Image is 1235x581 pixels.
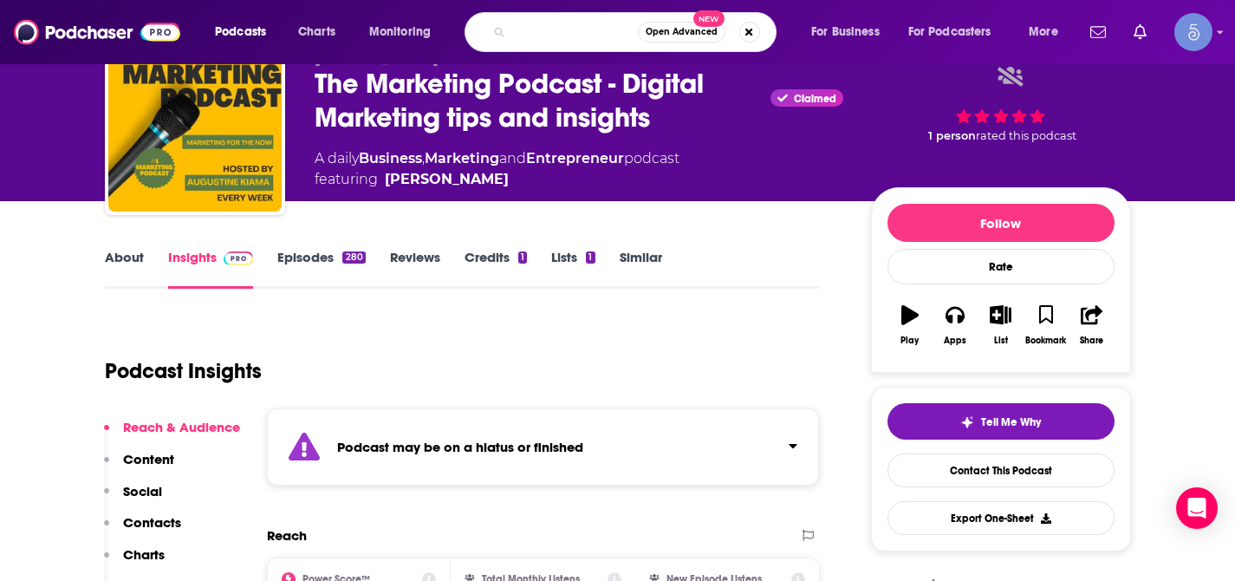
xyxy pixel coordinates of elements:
section: Click to expand status details [267,408,820,486]
span: and [499,150,526,166]
span: rated this podcast [976,129,1076,142]
a: Reviews [390,249,440,289]
div: Search podcasts, credits, & more... [481,12,793,52]
span: featuring [315,169,679,190]
span: Logged in as Spiral5-G1 [1174,13,1212,51]
div: 1 [518,251,527,264]
div: Open Intercom Messenger [1176,487,1218,529]
a: Episodes280 [277,249,365,289]
div: Apps [944,336,966,346]
button: Bookmark [1024,294,1069,356]
div: List [994,336,1008,346]
div: 1 [586,251,595,264]
a: Similar [620,249,662,289]
span: For Podcasters [908,20,991,44]
img: tell me why sparkle [960,415,974,429]
button: Share [1069,294,1114,356]
button: Show profile menu [1174,13,1212,51]
div: [PERSON_NAME] [385,169,509,190]
button: tell me why sparkleTell Me Why [887,403,1115,440]
button: List [978,294,1023,356]
a: Entrepreneur [526,150,624,166]
button: Open AdvancedNew [638,22,725,42]
button: open menu [1017,18,1080,46]
button: open menu [799,18,901,46]
img: Podchaser - Follow, Share and Rate Podcasts [14,16,180,49]
button: Follow [887,204,1115,242]
span: For Business [811,20,880,44]
img: Podchaser Pro [224,251,254,265]
button: Reach & Audience [104,419,240,451]
div: Rate [887,249,1115,284]
div: Play [900,336,919,346]
button: Social [104,483,162,515]
a: Business [359,150,422,166]
span: Open Advanced [646,28,718,36]
button: Play [887,294,933,356]
div: Share [1080,336,1103,346]
span: Claimed [794,95,836,103]
span: 1 person [928,129,976,142]
img: The Marketing Podcast - Digital Marketing tips and insights [108,38,282,212]
a: Marketing [425,150,499,166]
h1: Podcast Insights [105,358,262,384]
a: Credits1 [465,249,527,289]
span: Tell Me Why [981,415,1041,429]
button: open menu [357,18,453,46]
button: Apps [933,294,978,356]
span: [PERSON_NAME] [315,50,439,67]
input: Search podcasts, credits, & more... [512,18,638,46]
span: Monitoring [369,20,431,44]
button: open menu [203,18,289,46]
a: Show notifications dropdown [1127,17,1154,47]
p: Social [123,483,162,499]
a: Lists1 [551,249,595,289]
a: Contact This Podcast [887,454,1115,487]
span: , [422,150,425,166]
p: Reach & Audience [123,419,240,435]
a: Show notifications dropdown [1083,17,1113,47]
div: Bookmark [1025,336,1066,346]
strong: Podcast may be on a hiatus or finished [337,439,583,455]
p: Contacts [123,514,181,531]
a: About [105,249,144,289]
span: Podcasts [215,20,266,44]
span: New [693,10,725,27]
h2: Reach [267,527,307,544]
span: More [1029,20,1058,44]
div: A daily podcast [315,148,679,190]
img: User Profile [1174,13,1212,51]
div: 1 personrated this podcast [871,50,1131,159]
button: Charts [104,546,165,578]
p: Content [123,451,174,467]
p: Charts [123,546,165,563]
div: 280 [342,251,365,264]
span: Charts [298,20,335,44]
button: Content [104,451,174,483]
a: Charts [287,18,346,46]
button: Export One-Sheet [887,501,1115,535]
button: open menu [897,18,1017,46]
button: Contacts [104,514,181,546]
a: InsightsPodchaser Pro [168,249,254,289]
